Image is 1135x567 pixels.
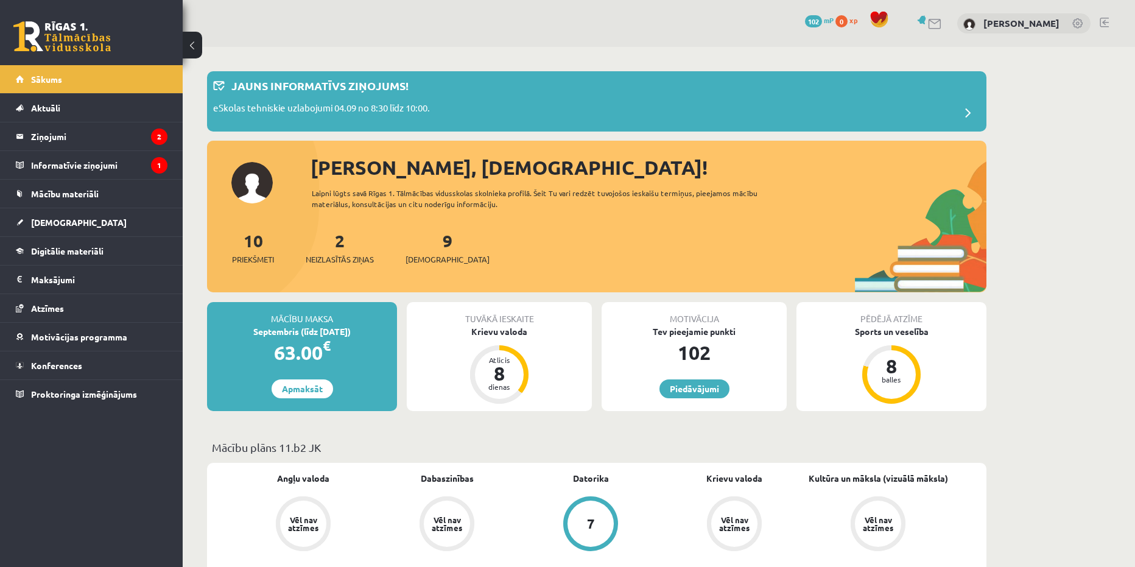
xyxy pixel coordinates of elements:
[16,94,167,122] a: Aktuāli
[151,129,167,145] i: 2
[31,360,82,371] span: Konferences
[31,266,167,294] legend: Maksājumi
[213,77,980,125] a: Jauns informatīvs ziņojums! eSkolas tehniskie uzlabojumi 04.09 no 8:30 līdz 10:00.
[13,21,111,52] a: Rīgas 1. Tālmācības vidusskola
[31,74,62,85] span: Sākums
[809,472,948,485] a: Kultūra un māksla (vizuālā māksla)
[16,180,167,208] a: Mācību materiāli
[824,15,834,25] span: mP
[805,15,822,27] span: 102
[207,325,397,338] div: Septembris (līdz [DATE])
[323,337,331,354] span: €
[306,230,374,266] a: 2Neizlasītās ziņas
[31,303,64,314] span: Atzīmes
[31,151,167,179] legend: Informatīvie ziņojumi
[717,516,751,532] div: Vēl nav atzīmes
[706,472,762,485] a: Krievu valoda
[406,253,490,266] span: [DEMOGRAPHIC_DATA]
[481,364,518,383] div: 8
[375,496,519,554] a: Vēl nav atzīmes
[207,302,397,325] div: Mācību maksa
[16,323,167,351] a: Motivācijas programma
[272,379,333,398] a: Apmaksāt
[519,496,662,554] a: 7
[277,472,329,485] a: Angļu valoda
[286,516,320,532] div: Vēl nav atzīmes
[16,351,167,379] a: Konferences
[16,122,167,150] a: Ziņojumi2
[232,253,274,266] span: Priekšmeti
[31,217,127,228] span: [DEMOGRAPHIC_DATA]
[31,331,127,342] span: Motivācijas programma
[849,15,857,25] span: xp
[31,102,60,113] span: Aktuāli
[31,188,99,199] span: Mācību materiāli
[796,325,986,406] a: Sports un veselība 8 balles
[16,266,167,294] a: Maksājumi
[602,325,787,338] div: Tev pieejamie punkti
[16,65,167,93] a: Sākums
[796,325,986,338] div: Sports un veselība
[602,302,787,325] div: Motivācija
[311,153,986,182] div: [PERSON_NAME], [DEMOGRAPHIC_DATA]!
[407,325,592,338] div: Krievu valoda
[231,496,375,554] a: Vēl nav atzīmes
[861,516,895,532] div: Vēl nav atzīmes
[312,188,779,210] div: Laipni lūgts savā Rīgas 1. Tālmācības vidusskolas skolnieka profilā. Šeit Tu vari redzēt tuvojošo...
[796,302,986,325] div: Pēdējā atzīme
[873,356,910,376] div: 8
[16,380,167,408] a: Proktoringa izmēģinājums
[430,516,464,532] div: Vēl nav atzīmes
[232,230,274,266] a: 10Priekšmeti
[213,101,430,118] p: eSkolas tehniskie uzlabojumi 04.09 no 8:30 līdz 10:00.
[407,325,592,406] a: Krievu valoda Atlicis 8 dienas
[835,15,863,25] a: 0 xp
[207,338,397,367] div: 63.00
[151,157,167,174] i: 1
[16,151,167,179] a: Informatīvie ziņojumi1
[16,237,167,265] a: Digitālie materiāli
[805,15,834,25] a: 102 mP
[31,122,167,150] legend: Ziņojumi
[16,208,167,236] a: [DEMOGRAPHIC_DATA]
[407,302,592,325] div: Tuvākā ieskaite
[406,230,490,266] a: 9[DEMOGRAPHIC_DATA]
[587,517,595,530] div: 7
[421,472,474,485] a: Dabaszinības
[481,356,518,364] div: Atlicis
[659,379,729,398] a: Piedāvājumi
[306,253,374,266] span: Neizlasītās ziņas
[963,18,975,30] img: Kristiāna Ozola
[873,376,910,383] div: balles
[31,245,104,256] span: Digitālie materiāli
[662,496,806,554] a: Vēl nav atzīmes
[16,294,167,322] a: Atzīmes
[835,15,848,27] span: 0
[481,383,518,390] div: dienas
[231,77,409,94] p: Jauns informatīvs ziņojums!
[31,389,137,400] span: Proktoringa izmēģinājums
[212,439,982,456] p: Mācību plāns 11.b2 JK
[983,17,1059,29] a: [PERSON_NAME]
[573,472,609,485] a: Datorika
[806,496,950,554] a: Vēl nav atzīmes
[602,338,787,367] div: 102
